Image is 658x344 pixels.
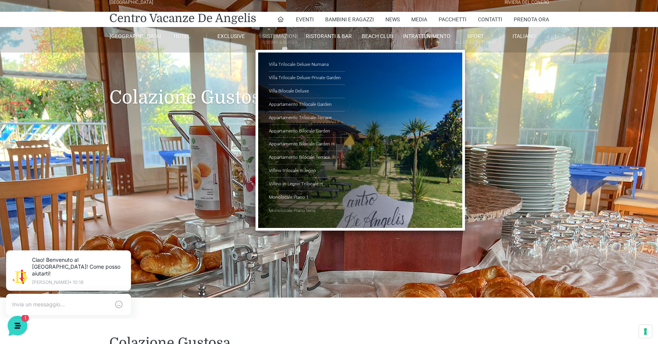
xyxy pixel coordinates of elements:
[109,53,549,119] h1: Colazione Gustosa
[256,39,304,46] small: Rooms & Suites
[451,39,500,46] small: All Season Tennis
[124,73,140,80] p: 1 min fa
[269,125,345,138] a: Appartamento Bilocale Garden
[76,244,81,249] span: 1
[68,61,140,67] a: [DEMOGRAPHIC_DATA] tutto
[117,255,128,262] p: Aiuto
[451,33,500,47] a: SportAll Season Tennis
[81,126,140,132] a: Apri Centro Assistenza
[12,126,59,132] span: Trova una risposta
[6,33,128,49] p: La nostra missione è rendere la tua esperienza straordinaria!
[12,74,27,89] img: light
[12,61,65,67] span: Le tue conversazioni
[37,39,129,43] p: [PERSON_NAME] • 10:18
[353,33,402,40] a: Beach Club
[269,58,345,72] a: Villa Trilocale Deluxe Numana
[53,244,100,262] button: 1Messaggi
[269,178,345,191] a: Villino in Legno Trilocale H
[23,255,36,262] p: Home
[32,73,119,81] span: [PERSON_NAME]
[32,82,119,90] p: Ciao! Benvenuto al [GEOGRAPHIC_DATA]! Come posso aiutarti!
[269,191,345,204] a: Monolocale Piano 1
[99,244,146,262] button: Aiuto
[158,33,207,40] a: Hotel
[133,82,140,90] span: 1
[325,12,374,27] a: Bambini e Ragazzi
[66,255,86,262] p: Messaggi
[256,33,304,47] a: SistemazioniRooms & Suites
[305,33,353,40] a: Ristoranti & Bar
[12,96,140,111] button: Inizia una conversazione
[514,12,549,27] a: Prenota Ora
[269,138,345,151] a: Appartamento Bilocale Garden H
[6,314,29,337] iframe: Customerly Messenger Launcher
[269,204,345,217] a: Monolocale Piano terra
[17,28,32,43] img: light
[269,72,345,85] a: Villa Trilocale Deluxe Private Garden
[439,12,466,27] a: Pacchetti
[269,111,345,125] a: Appartamento Trilocale Terrace
[402,33,451,40] a: Intrattenimento
[109,33,158,40] a: [GEOGRAPHIC_DATA]
[478,12,502,27] a: Contatti
[513,33,536,39] span: Italiano
[385,12,400,27] a: News
[17,143,125,150] input: Cerca un articolo...
[269,98,345,111] a: Appartamento Trilocale Garden
[269,164,345,178] a: Villino trilocale in legno
[296,12,314,27] a: Eventi
[411,12,427,27] a: Media
[6,244,53,262] button: Home
[639,325,652,338] button: Le tue preferenze relative al consenso per le tecnologie di tracciamento
[6,6,128,30] h2: Ciao da De Angelis Resort 👋
[207,33,256,40] a: Exclusive
[9,70,143,93] a: [PERSON_NAME]Ciao! Benvenuto al [GEOGRAPHIC_DATA]! Come posso aiutarti!1 min fa1
[109,11,256,26] a: Centro Vacanze De Angelis
[269,85,345,98] a: Villa Bilocale Deluxe
[500,33,549,40] a: Italiano
[269,151,345,164] a: Appartamento Bilocale Terrace
[37,15,129,36] p: Ciao! Benvenuto al [GEOGRAPHIC_DATA]! Come posso aiutarti!
[50,100,112,107] span: Inizia una conversazione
